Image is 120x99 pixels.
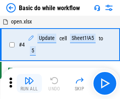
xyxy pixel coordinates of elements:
img: Settings menu [104,3,114,13]
div: 5 [30,46,36,56]
img: Support [94,5,100,11]
div: Run All [20,86,38,91]
button: Run All [17,74,42,93]
span: # 4 [19,41,25,48]
img: Run All [24,76,34,85]
span: open.xlsx [11,18,32,25]
button: Skip [67,74,92,93]
img: Skip [75,76,84,85]
div: Update [37,34,56,43]
div: to [99,36,103,41]
div: Skip [75,86,85,91]
div: cell [59,36,67,41]
div: Sheet1!A5 [70,34,96,43]
div: Basic do while workflow [19,4,80,12]
img: Back [6,3,16,13]
img: Main button [98,77,111,90]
